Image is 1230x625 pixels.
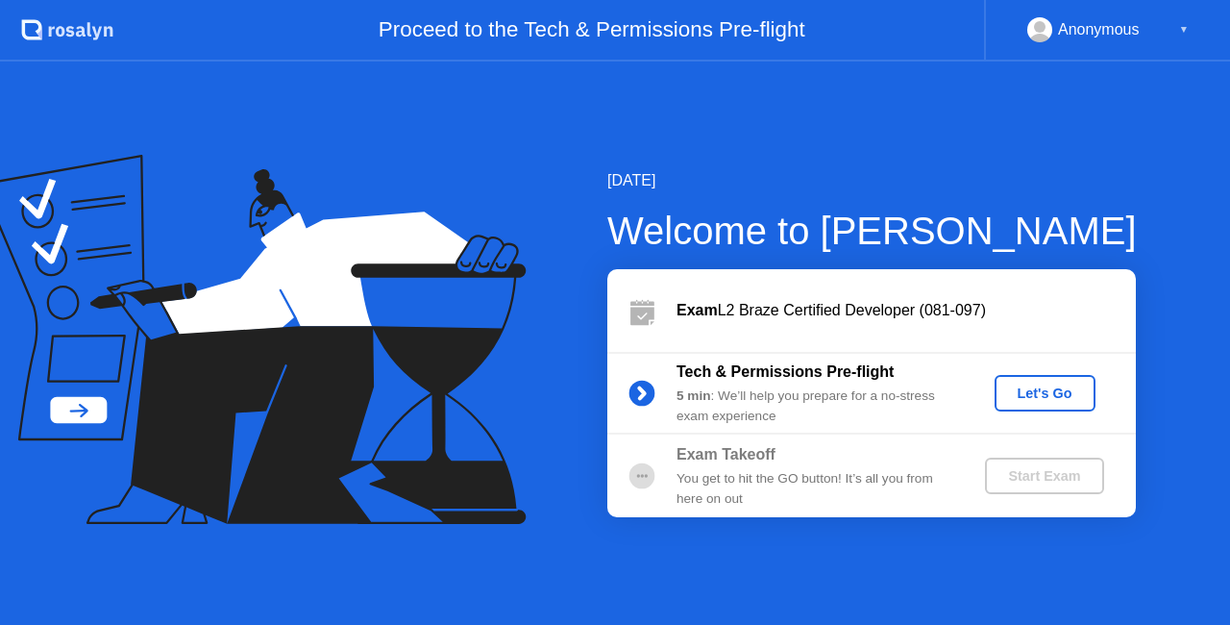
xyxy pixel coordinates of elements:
b: Tech & Permissions Pre-flight [676,363,894,380]
button: Let's Go [995,375,1095,412]
div: Anonymous [1058,17,1140,42]
b: Exam [676,302,718,318]
div: ▼ [1179,17,1189,42]
b: Exam Takeoff [676,446,775,462]
b: 5 min [676,388,711,403]
div: Let's Go [1002,386,1088,401]
button: Start Exam [985,458,1103,494]
div: You get to hit the GO button! It’s all you from here on out [676,469,953,509]
div: Welcome to [PERSON_NAME] [607,202,1137,260]
div: : We’ll help you prepare for a no-stress exam experience [676,387,953,426]
div: Start Exam [993,468,1095,484]
div: L2 Braze Certified Developer (081-097) [676,299,1136,322]
div: [DATE] [607,169,1137,192]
